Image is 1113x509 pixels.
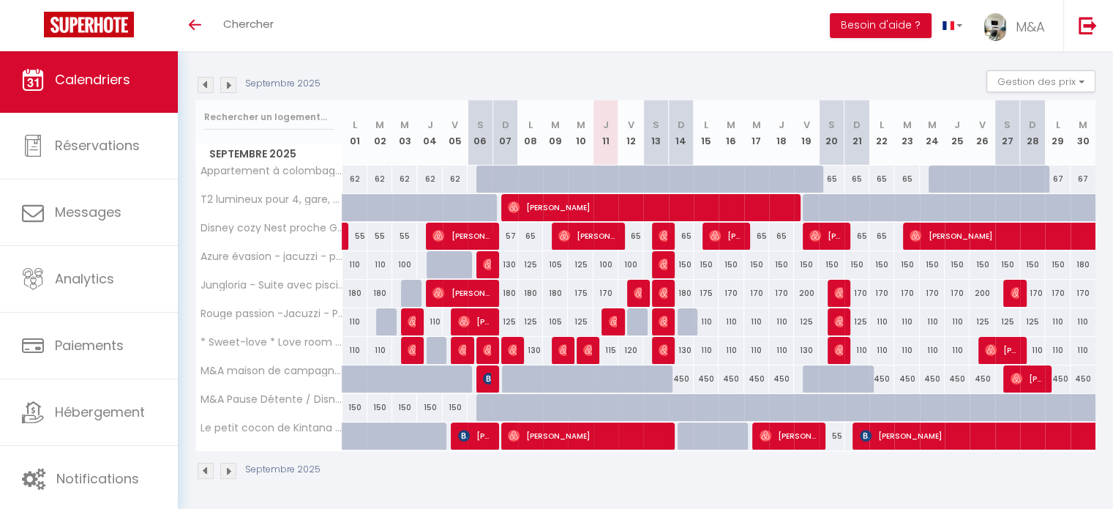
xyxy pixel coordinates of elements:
div: 110 [769,337,794,364]
span: Paiements [55,336,124,354]
div: 110 [342,251,367,278]
th: 02 [367,100,392,166]
div: 150 [694,251,719,278]
div: 170 [593,280,618,307]
div: 110 [920,308,945,335]
span: [PERSON_NAME] [408,336,416,364]
div: 65 [844,223,869,250]
th: 01 [342,100,367,166]
th: 13 [643,100,668,166]
div: 65 [894,166,919,193]
div: 175 [694,280,719,307]
div: 110 [719,308,743,335]
th: 09 [543,100,568,166]
div: 125 [844,308,869,335]
div: 110 [694,337,719,364]
abbr: V [979,118,986,132]
div: 65 [819,166,844,193]
div: 150 [995,251,1020,278]
div: 180 [342,280,367,307]
div: 110 [744,337,769,364]
div: 110 [367,251,392,278]
div: 170 [1020,280,1045,307]
abbr: L [704,118,708,132]
div: 450 [1045,365,1070,393]
div: 130 [794,337,819,364]
p: Septembre 2025 [245,77,321,91]
abbr: V [803,118,810,132]
div: 55 [819,423,844,450]
div: 125 [794,308,819,335]
span: [PERSON_NAME] [483,336,491,364]
div: 125 [568,251,593,278]
div: 150 [894,251,919,278]
div: 62 [392,166,417,193]
div: 150 [417,394,442,421]
div: 450 [769,365,794,393]
div: 110 [769,308,794,335]
span: [PERSON_NAME] [508,193,790,221]
div: 170 [1045,280,1070,307]
th: 15 [694,100,719,166]
th: 17 [744,100,769,166]
abbr: S [828,118,835,132]
div: 110 [1071,308,1095,335]
div: 180 [1071,251,1095,278]
div: 180 [367,280,392,307]
div: 110 [869,308,894,335]
th: 12 [618,100,643,166]
div: 180 [492,280,517,307]
div: 150 [719,251,743,278]
div: 170 [869,280,894,307]
th: 08 [518,100,543,166]
span: [PERSON_NAME] [760,422,817,450]
div: 170 [920,280,945,307]
span: Jungloria - Suite avec piscine près de [GEOGRAPHIC_DATA] [198,280,345,291]
div: 110 [719,337,743,364]
div: 150 [769,251,794,278]
span: Seeruttun Zahra [483,365,491,393]
button: Ouvrir le widget de chat LiveChat [12,6,56,50]
div: 180 [543,280,568,307]
th: 14 [669,100,694,166]
div: 100 [392,251,417,278]
div: 110 [945,308,970,335]
iframe: Chat [1051,443,1102,498]
div: 170 [894,280,919,307]
span: M&A Pause Détente / Disney / [GEOGRAPHIC_DATA] / Wifi / Bureau [198,394,345,405]
th: 26 [970,100,994,166]
div: 65 [869,166,894,193]
div: 450 [945,365,970,393]
div: 450 [920,365,945,393]
div: 200 [970,280,994,307]
div: 150 [920,251,945,278]
div: 130 [492,251,517,278]
abbr: S [477,118,484,132]
span: [PERSON_NAME] [985,336,1018,364]
th: 20 [819,100,844,166]
div: 55 [392,223,417,250]
span: [PERSON_NAME] [458,422,491,450]
th: 18 [769,100,794,166]
div: 150 [669,251,694,278]
div: 110 [342,308,367,335]
th: 23 [894,100,919,166]
div: 65 [618,223,643,250]
th: 24 [920,100,945,166]
th: 29 [1045,100,1070,166]
abbr: L [353,118,357,132]
abbr: D [678,118,685,132]
div: 450 [694,365,719,393]
abbr: M [551,118,560,132]
th: 03 [392,100,417,166]
div: 450 [719,365,743,393]
div: 110 [417,308,442,335]
span: [PERSON_NAME] [659,222,667,250]
div: 150 [794,251,819,278]
div: 450 [970,365,994,393]
div: 110 [869,337,894,364]
span: Calendriers [55,70,130,89]
div: 65 [769,223,794,250]
abbr: M [576,118,585,132]
div: 450 [869,365,894,393]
